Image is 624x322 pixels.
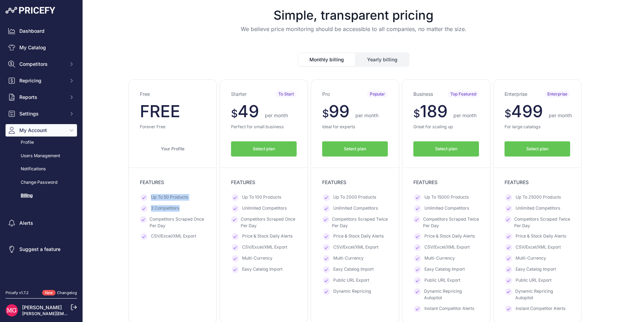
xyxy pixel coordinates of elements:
[88,8,618,22] h1: Simple, transparent pricing
[516,277,551,284] span: Public URL Export
[413,107,420,120] span: $
[516,255,546,262] span: Multi-Currency
[6,25,77,282] nav: Sidebar
[424,233,475,240] span: Price & Stock Daily Alerts
[6,217,77,229] a: Alerts
[19,94,65,101] span: Reports
[435,146,457,152] span: Select plan
[526,146,548,152] span: Select plan
[242,233,293,240] span: Price & Stock Daily Alerts
[6,108,77,120] button: Settings
[6,58,77,70] button: Competitors
[511,101,543,121] span: 499
[367,91,388,98] span: Popular
[322,107,329,120] span: $
[6,7,55,14] img: Pricefy Logo
[6,243,77,255] a: Suggest a feature
[6,25,77,37] a: Dashboard
[505,141,570,157] button: Select plan
[424,194,469,201] span: Up To 15000 Products
[276,91,297,98] span: To Start
[19,127,65,134] span: My Account
[6,150,77,162] a: Users Management
[231,91,247,98] h3: Starter
[413,91,433,98] h3: Business
[516,194,561,201] span: Up To 25000 Products
[150,216,205,229] span: Competitors Scraped Once Per Day
[22,311,128,316] a: [PERSON_NAME][EMAIL_ADDRESS][DOMAIN_NAME]
[242,244,287,251] span: CSV/Excel/XML Export
[6,137,77,149] a: Profile
[322,124,388,130] p: Ideal for experts
[322,141,388,157] button: Select plan
[505,124,570,130] p: For large catalogs
[516,205,560,212] span: Unlimited Competitors
[322,91,330,98] h3: Pro
[549,112,572,118] span: per month
[505,179,570,186] p: FEATURES
[231,107,238,120] span: $
[424,266,465,273] span: Easy Catalog Import
[333,255,364,262] span: Multi-Currency
[420,101,448,121] span: 189
[516,305,566,312] span: Instant Competitor Alerts
[505,107,511,120] span: $
[6,91,77,103] button: Reports
[298,53,355,66] button: Monthly billing
[424,277,460,284] span: Public URL Export
[151,205,180,212] span: 3 Competitors
[151,233,196,240] span: CSV/Excel/XML Export
[424,244,470,251] span: CSV/Excel/XML Export
[344,146,366,152] span: Select plan
[6,290,29,296] div: Pricefy v1.7.2
[329,101,349,121] span: 99
[231,141,297,157] button: Select plan
[333,233,384,240] span: Price & Stock Daily Alerts
[423,216,479,229] span: Competitors Scraped Twice Per Day
[355,112,378,118] span: per month
[453,112,477,118] span: per month
[140,141,205,157] a: Your Profile
[6,74,77,87] button: Repricing
[424,205,469,212] span: Unlimited Competitors
[333,266,374,273] span: Easy Catalog Import
[140,91,150,98] h3: Free
[545,91,570,98] span: Enterprise
[333,205,378,212] span: Unlimited Competitors
[241,216,297,229] span: Competitors Scraped Once Per Day
[322,179,388,186] p: FEATURES
[424,305,474,312] span: Instant Competitor Alerts
[151,194,188,201] span: Up To 50 Products
[238,101,259,121] span: 49
[253,146,275,152] span: Select plan
[242,205,287,212] span: Unlimited Competitors
[424,255,455,262] span: Multi-Currency
[88,25,618,33] p: We believe price monitoring should be accessible to all companies, no matter the size.
[516,233,566,240] span: Price & Stock Daily Alerts
[140,101,180,121] span: FREE
[6,163,77,175] a: Notifications
[333,244,378,251] span: CSV/Excel/XML Export
[516,266,556,273] span: Easy Catalog Import
[19,61,65,68] span: Competitors
[332,216,388,229] span: Competitors Scraped Twice Per Day
[413,141,479,157] button: Select plan
[242,194,281,201] span: Up To 100 Products
[231,179,297,186] p: FEATURES
[6,177,77,189] a: Change Password
[356,53,409,66] button: Yearly billing
[231,124,297,130] p: Perfect for small business
[413,124,479,130] p: Great for scaling up
[333,277,369,284] span: Public URL Export
[333,194,376,201] span: Up To 2000 Products
[140,124,205,130] p: Forever Free
[413,179,479,186] p: FEATURES
[333,288,371,295] span: Dynamic Repricing
[19,110,65,117] span: Settings
[22,304,62,310] a: [PERSON_NAME]
[6,190,77,202] a: Billing
[57,290,77,295] a: Changelog
[140,179,205,186] p: FEATURES
[6,124,77,137] button: My Account
[242,255,272,262] span: Multi-Currency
